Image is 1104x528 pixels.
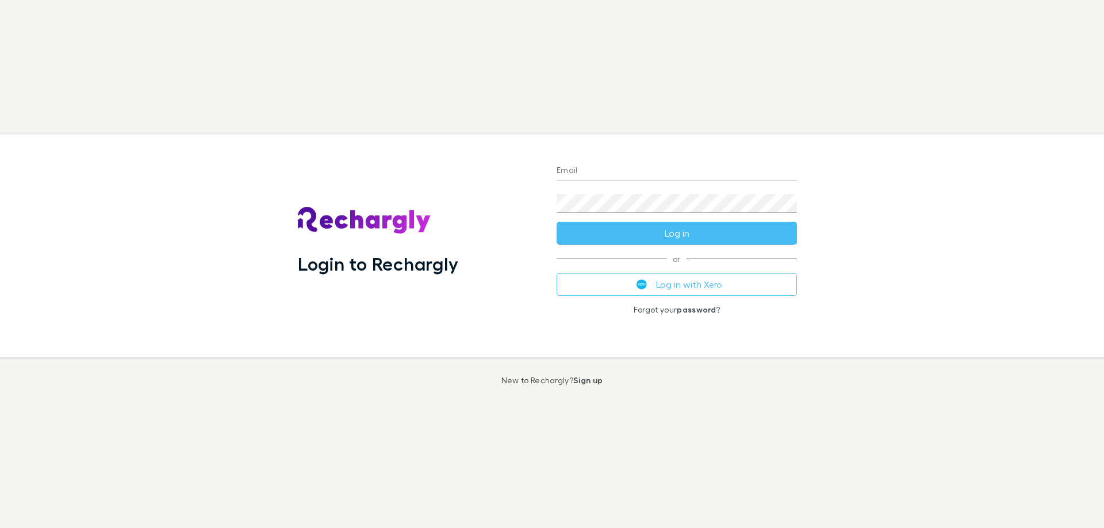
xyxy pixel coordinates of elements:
img: Xero's logo [637,279,647,290]
button: Log in with Xero [557,273,797,296]
p: New to Rechargly? [501,376,603,385]
button: Log in [557,222,797,245]
a: password [677,305,716,314]
h1: Login to Rechargly [298,253,458,275]
img: Rechargly's Logo [298,207,431,234]
p: Forgot your ? [557,305,797,314]
a: Sign up [573,375,603,385]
